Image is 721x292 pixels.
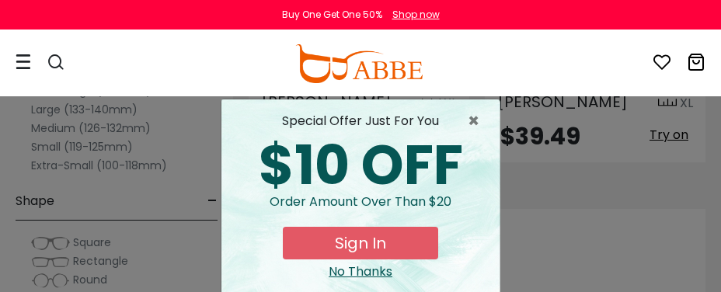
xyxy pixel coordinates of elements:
[234,112,487,130] div: special offer just for you
[392,8,440,22] div: Shop now
[282,8,382,22] div: Buy One Get One 50%
[234,138,487,193] div: $10 OFF
[468,112,487,130] span: ×
[234,262,487,281] div: Close
[385,8,440,21] a: Shop now
[468,112,487,130] button: Close
[283,227,438,259] button: Sign In
[295,44,423,83] img: abbeglasses.com
[234,193,487,227] div: Order amount over than $20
